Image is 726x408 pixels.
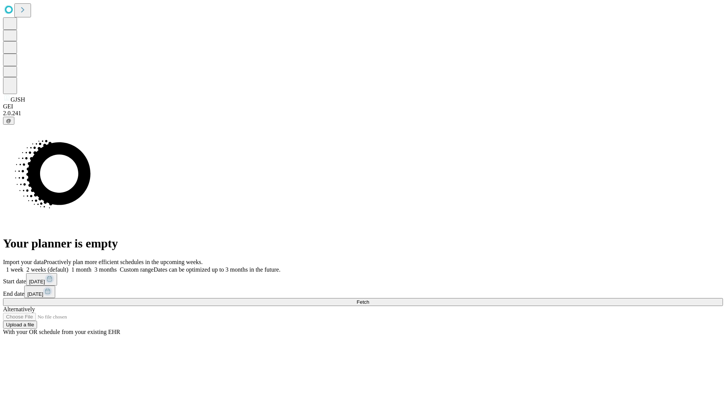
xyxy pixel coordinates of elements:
span: [DATE] [29,279,45,284]
span: Custom range [120,266,154,273]
span: @ [6,118,11,124]
div: Start date [3,273,723,286]
div: 2.0.241 [3,110,723,117]
button: Upload a file [3,321,37,329]
span: With your OR schedule from your existing EHR [3,329,120,335]
button: [DATE] [24,286,55,298]
span: GJSH [11,96,25,103]
button: @ [3,117,14,125]
span: Fetch [357,299,369,305]
div: End date [3,286,723,298]
button: [DATE] [26,273,57,286]
span: 1 month [71,266,92,273]
span: 2 weeks (default) [26,266,68,273]
button: Fetch [3,298,723,306]
span: Import your data [3,259,44,265]
span: Alternatively [3,306,35,312]
div: GEI [3,103,723,110]
span: [DATE] [27,291,43,297]
span: 3 months [95,266,117,273]
h1: Your planner is empty [3,236,723,250]
span: Proactively plan more efficient schedules in the upcoming weeks. [44,259,203,265]
span: 1 week [6,266,23,273]
span: Dates can be optimized up to 3 months in the future. [154,266,280,273]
